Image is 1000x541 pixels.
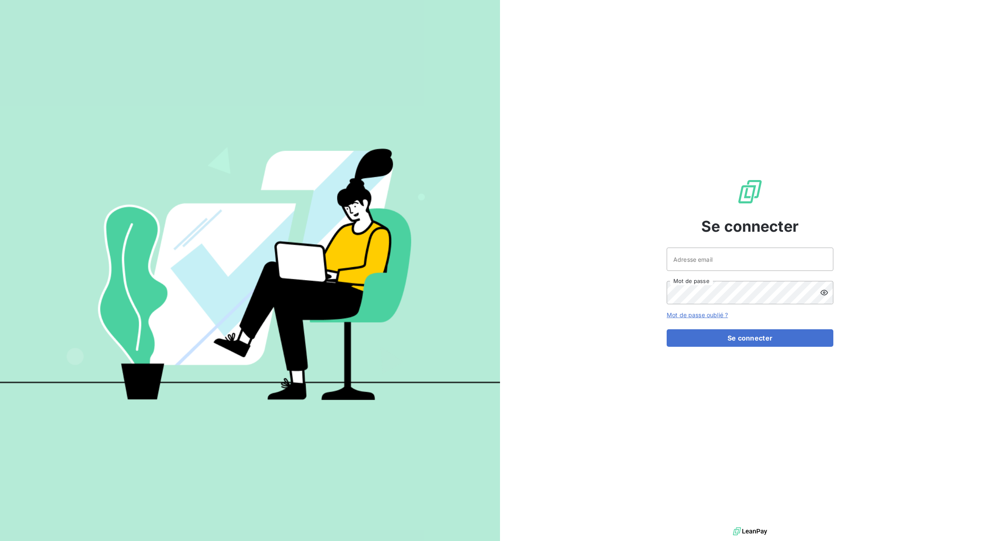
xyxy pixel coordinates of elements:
[737,178,763,205] img: Logo LeanPay
[701,215,799,238] span: Se connecter
[667,329,833,347] button: Se connecter
[667,311,728,318] a: Mot de passe oublié ?
[667,248,833,271] input: placeholder
[733,525,767,538] img: logo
